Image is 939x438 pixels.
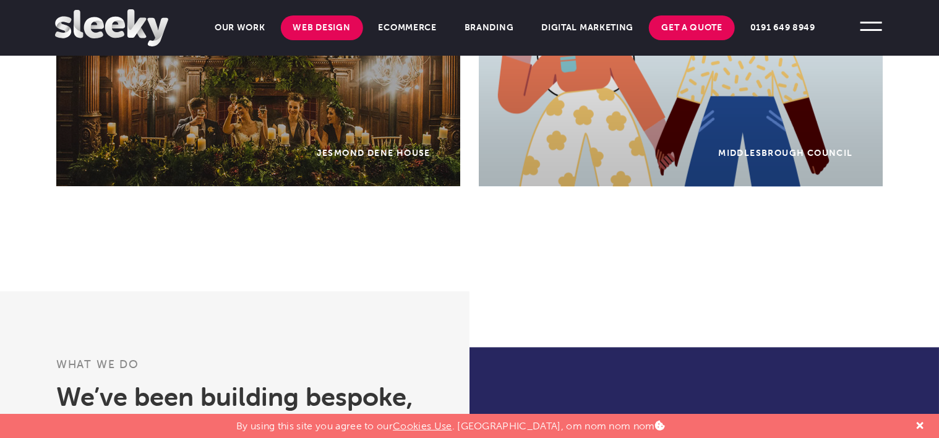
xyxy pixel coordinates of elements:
a: Branding [452,15,526,40]
a: Get A Quote [649,15,735,40]
a: Cookies Use [393,420,452,432]
img: Sleeky Web Design Newcastle [55,9,168,46]
a: Our Work [202,15,278,40]
a: Digital Marketing [530,15,646,40]
h3: What We Do [56,357,422,381]
a: Ecommerce [366,15,449,40]
a: 0191 649 8949 [738,15,828,40]
a: Web Design [281,15,363,40]
p: By using this site you agree to our . [GEOGRAPHIC_DATA], om nom nom nom [236,414,665,432]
